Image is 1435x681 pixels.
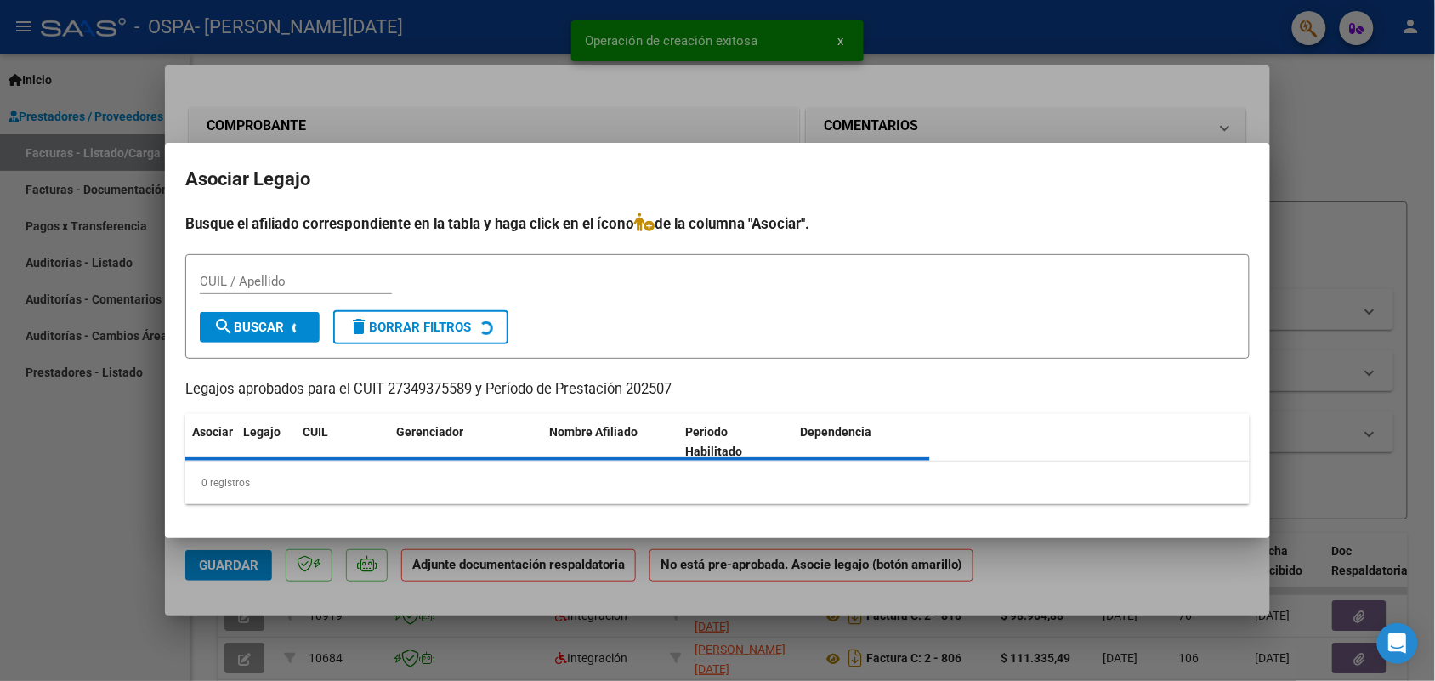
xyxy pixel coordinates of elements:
datatable-header-cell: Asociar [185,414,236,470]
mat-icon: search [213,316,234,337]
datatable-header-cell: Gerenciador [389,414,542,470]
span: Asociar [192,425,233,439]
datatable-header-cell: Dependencia [794,414,931,470]
h2: Asociar Legajo [185,163,1250,196]
p: Legajos aprobados para el CUIT 27349375589 y Período de Prestación 202507 [185,379,1250,400]
span: Buscar [213,320,284,335]
span: Legajo [243,425,281,439]
datatable-header-cell: Nombre Afiliado [542,414,679,470]
button: Borrar Filtros [333,310,508,344]
datatable-header-cell: CUIL [296,414,389,470]
datatable-header-cell: Periodo Habilitado [679,414,794,470]
span: Nombre Afiliado [549,425,638,439]
span: Dependencia [801,425,872,439]
span: Gerenciador [396,425,463,439]
div: Open Intercom Messenger [1377,623,1418,664]
button: Buscar [200,312,320,343]
span: CUIL [303,425,328,439]
span: Periodo Habilitado [686,425,743,458]
datatable-header-cell: Legajo [236,414,296,470]
h4: Busque el afiliado correspondiente en la tabla y haga click en el ícono de la columna "Asociar". [185,213,1250,235]
div: 0 registros [185,462,1250,504]
mat-icon: delete [349,316,369,337]
span: Borrar Filtros [349,320,471,335]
